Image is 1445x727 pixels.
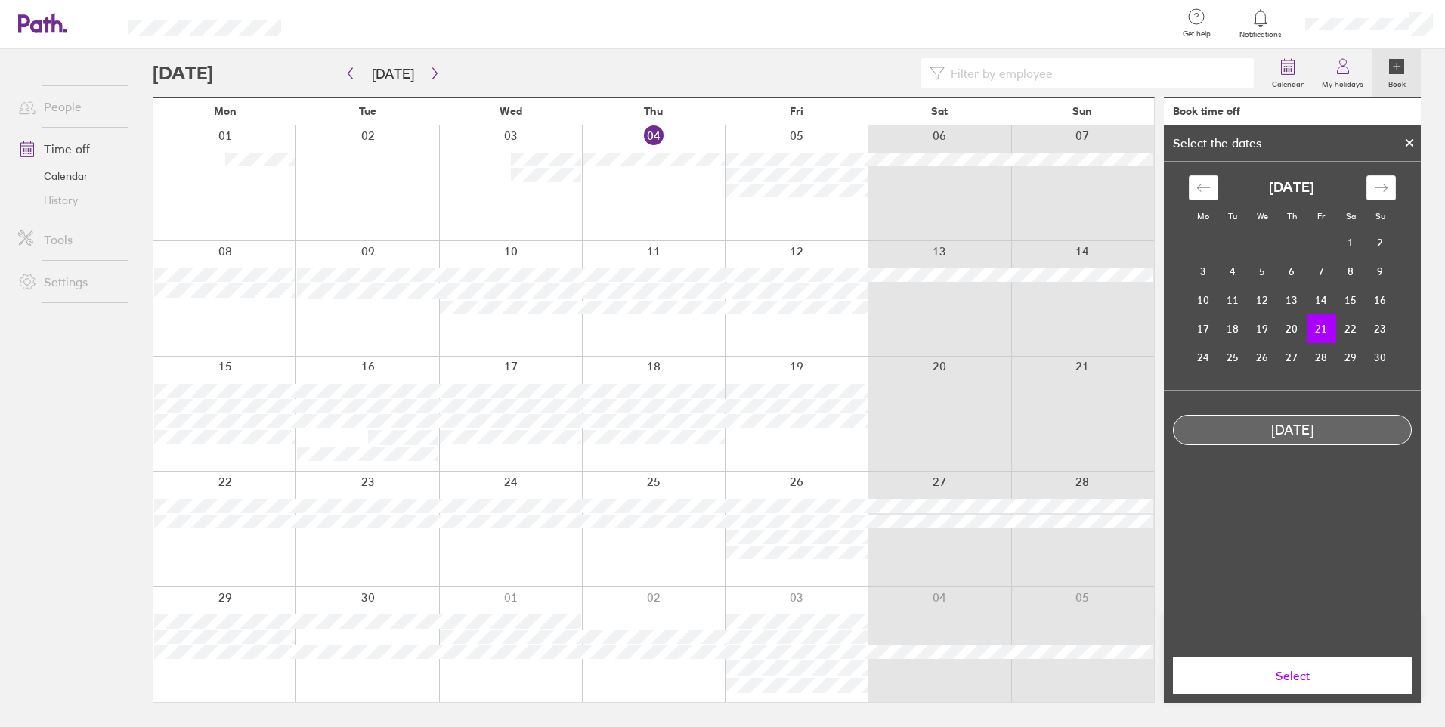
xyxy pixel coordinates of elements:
td: Saturday, November 22, 2025 [1336,314,1366,343]
td: Sunday, November 30, 2025 [1366,343,1395,372]
span: Thu [644,105,663,117]
a: Time off [6,134,128,164]
a: Calendar [6,164,128,188]
small: Su [1375,211,1385,221]
td: Monday, November 10, 2025 [1189,286,1218,314]
a: Notifications [1236,8,1286,39]
a: People [6,91,128,122]
td: Wednesday, November 5, 2025 [1248,257,1277,286]
span: Sat [931,105,948,117]
small: Mo [1197,211,1209,221]
td: Saturday, November 15, 2025 [1336,286,1366,314]
td: Thursday, November 6, 2025 [1277,257,1307,286]
td: Thursday, November 20, 2025 [1277,314,1307,343]
a: Settings [6,267,128,297]
label: My holidays [1313,76,1372,89]
span: Select [1184,669,1401,682]
td: Sunday, November 9, 2025 [1366,257,1395,286]
td: Saturday, November 1, 2025 [1336,228,1366,257]
span: Sun [1072,105,1092,117]
span: Tue [359,105,376,117]
td: Monday, November 3, 2025 [1189,257,1218,286]
td: Tuesday, November 25, 2025 [1218,343,1248,372]
td: Wednesday, November 19, 2025 [1248,314,1277,343]
div: Move forward to switch to the next month. [1366,175,1396,200]
span: Get help [1172,29,1221,39]
td: Monday, November 17, 2025 [1189,314,1218,343]
td: Wednesday, November 26, 2025 [1248,343,1277,372]
td: Saturday, November 29, 2025 [1336,343,1366,372]
div: Move backward to switch to the previous month. [1189,175,1218,200]
small: We [1257,211,1268,221]
td: Friday, November 14, 2025 [1307,286,1336,314]
label: Book [1379,76,1415,89]
td: Selected. Friday, November 21, 2025 [1307,314,1336,343]
button: Select [1173,657,1412,694]
small: Fr [1317,211,1325,221]
a: History [6,188,128,212]
td: Sunday, November 23, 2025 [1366,314,1395,343]
td: Friday, November 7, 2025 [1307,257,1336,286]
td: Thursday, November 27, 2025 [1277,343,1307,372]
td: Tuesday, November 4, 2025 [1218,257,1248,286]
td: Wednesday, November 12, 2025 [1248,286,1277,314]
td: Sunday, November 2, 2025 [1366,228,1395,257]
span: Notifications [1236,30,1286,39]
button: [DATE] [360,61,426,86]
div: [DATE] [1174,422,1411,438]
small: Tu [1228,211,1237,221]
div: Book time off [1173,105,1240,117]
a: Tools [6,224,128,255]
td: Thursday, November 13, 2025 [1277,286,1307,314]
small: Th [1287,211,1297,221]
strong: [DATE] [1269,180,1314,196]
small: Sa [1346,211,1356,221]
td: Friday, November 28, 2025 [1307,343,1336,372]
a: Calendar [1263,49,1313,97]
a: My holidays [1313,49,1372,97]
label: Calendar [1263,76,1313,89]
input: Filter by employee [945,59,1245,88]
div: Select the dates [1164,136,1270,150]
a: Book [1372,49,1421,97]
span: Mon [214,105,237,117]
td: Tuesday, November 18, 2025 [1218,314,1248,343]
div: Calendar [1172,162,1413,390]
td: Tuesday, November 11, 2025 [1218,286,1248,314]
span: Fri [790,105,803,117]
td: Sunday, November 16, 2025 [1366,286,1395,314]
span: Wed [500,105,522,117]
td: Monday, November 24, 2025 [1189,343,1218,372]
td: Saturday, November 8, 2025 [1336,257,1366,286]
